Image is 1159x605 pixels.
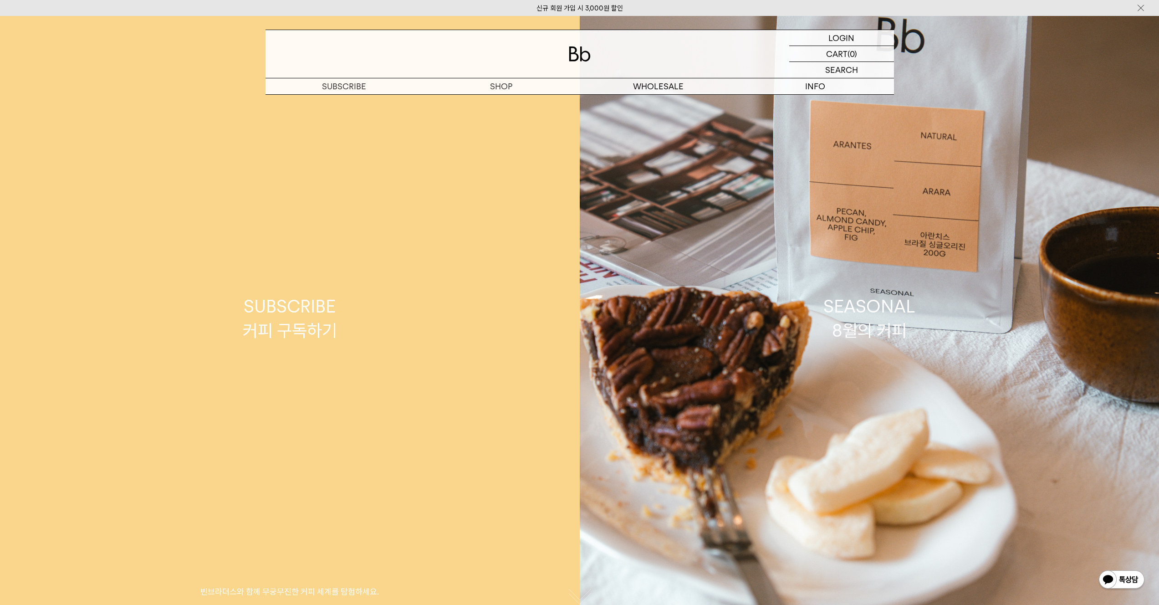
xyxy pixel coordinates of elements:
p: WHOLESALE [580,78,737,94]
a: SUBSCRIBE [265,78,423,94]
p: LOGIN [828,30,854,46]
p: (0) [848,46,857,62]
p: SEARCH [825,62,858,78]
a: SHOP [423,78,580,94]
a: 신규 회원 가입 시 3,000원 할인 [536,4,623,12]
a: LOGIN [789,30,894,46]
img: 카카오톡 채널 1:1 채팅 버튼 [1098,569,1145,591]
a: CART (0) [789,46,894,62]
p: CART [826,46,848,62]
img: 로고 [569,46,591,62]
div: SUBSCRIBE 커피 구독하기 [243,294,337,343]
div: SEASONAL 8월의 커피 [823,294,915,343]
p: INFO [737,78,894,94]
